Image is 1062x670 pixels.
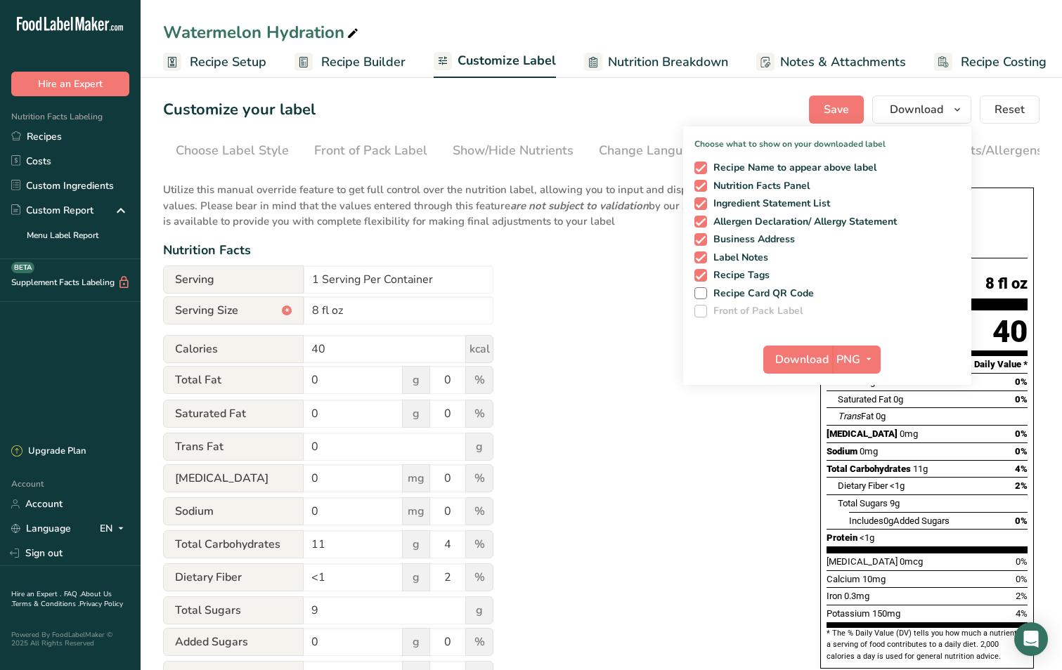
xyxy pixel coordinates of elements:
[836,351,860,368] span: PNG
[872,608,900,619] span: 150mg
[163,497,304,525] span: Sodium
[510,199,649,213] b: are not subject to validation
[163,335,304,363] span: Calories
[683,126,971,150] p: Choose what to show on your downloaded label
[11,589,61,599] a: Hire an Expert .
[402,563,430,591] span: g
[294,46,406,78] a: Recipe Builder
[465,464,493,492] span: %
[980,96,1040,124] button: Reset
[809,96,864,124] button: Save
[163,596,304,624] span: Total Sugars
[827,591,842,601] span: Iron
[707,305,803,317] span: Front of Pack Label
[780,53,906,72] span: Notes & Attachments
[465,497,493,525] span: %
[1015,394,1028,405] span: 0%
[465,400,493,428] span: %
[827,532,857,543] span: Protein
[707,216,898,228] span: Allergen Declaration/ Allergy Statement
[11,262,34,273] div: BETA
[827,428,898,439] span: [MEDICAL_DATA]
[707,180,810,192] span: Nutrition Facts Panel
[190,53,266,72] span: Recipe Setup
[402,628,430,656] span: g
[12,599,79,609] a: Terms & Conditions .
[1016,608,1028,619] span: 4%
[163,98,316,121] h1: Customize your label
[465,596,493,624] span: g
[402,497,430,525] span: mg
[707,197,831,210] span: Ingredient Statement List
[163,400,304,428] span: Saturated Fat
[824,101,849,118] span: Save
[707,162,877,174] span: Recipe Name to appear above label
[763,346,832,374] button: Download
[860,532,874,543] span: <1g
[775,351,829,368] span: Download
[1015,428,1028,439] span: 0%
[64,589,81,599] a: FAQ .
[844,591,869,601] span: 0.3mg
[890,101,943,118] span: Download
[862,574,886,584] span: 10mg
[876,411,886,421] span: 0g
[1014,622,1048,656] div: Open Intercom Messenger
[458,51,556,70] span: Customize Label
[832,346,881,374] button: PNG
[860,446,878,456] span: 0mg
[827,446,857,456] span: Sodium
[893,394,903,405] span: 0g
[163,241,792,260] div: Nutrition Facts
[465,433,493,461] span: g
[838,411,874,421] span: Fat
[434,45,556,79] a: Customize Label
[453,141,574,160] div: Show/Hide Nutrients
[992,313,1028,350] div: 40
[163,366,304,394] span: Total Fat
[827,464,911,474] span: Total Carbohydrates
[900,556,923,567] span: 0mcg
[163,464,304,492] span: [MEDICAL_DATA]
[100,520,129,537] div: EN
[608,53,728,72] span: Nutrition Breakdown
[849,515,950,526] span: Includes Added Sugars
[827,628,1028,662] section: * The % Daily Value (DV) tells you how much a nutrient in a serving of food contributes to a dail...
[163,296,304,324] span: Serving Size
[465,563,493,591] span: %
[163,530,304,558] span: Total Carbohydrates
[913,464,928,474] span: 11g
[402,366,430,394] span: g
[1015,480,1028,491] span: 2%
[707,251,769,264] span: Label Notes
[890,498,900,508] span: 9g
[465,530,493,558] span: %
[872,96,971,124] button: Download
[985,275,1028,293] span: 8 fl oz
[11,203,93,218] div: Custom Report
[1016,591,1028,601] span: 2%
[1015,464,1028,474] span: 4%
[11,631,129,648] div: Powered By FoodLabelMaker © 2025 All Rights Reserved
[827,556,898,567] span: [MEDICAL_DATA]
[402,530,430,558] span: g
[838,411,861,421] i: Trans
[163,628,304,656] span: Added Sugars
[827,608,870,619] span: Potassium
[1015,446,1028,456] span: 0%
[163,173,792,230] p: Utilize this manual override feature to get full control over the nutrition label, allowing you t...
[11,516,71,541] a: Language
[900,428,918,439] span: 0mg
[11,445,86,459] div: Upgrade Plan
[883,515,893,526] span: 0g
[163,265,304,294] span: Serving
[465,335,493,363] span: kcal
[11,589,112,609] a: About Us .
[163,20,361,45] div: Watermelon Hydration
[707,233,796,246] span: Business Address
[314,141,427,160] div: Front of Pack Label
[961,53,1047,72] span: Recipe Costing
[402,400,430,428] span: g
[584,46,728,78] a: Nutrition Breakdown
[707,269,770,282] span: Recipe Tags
